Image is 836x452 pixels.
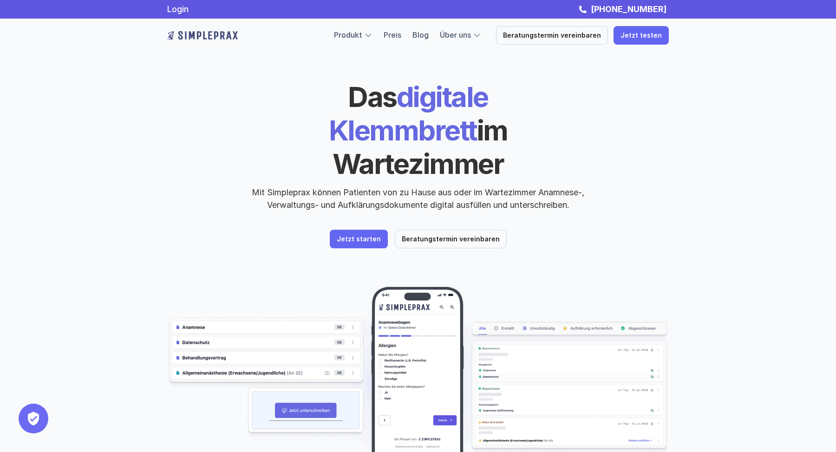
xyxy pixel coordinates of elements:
span: im Wartezimmer [333,113,513,180]
a: Blog [412,30,429,40]
a: Login [167,4,189,14]
p: Jetzt starten [337,235,381,243]
p: Jetzt testen [620,32,662,40]
p: Beratungstermin vereinbaren [402,235,500,243]
a: Beratungstermin vereinbaren [395,230,507,248]
strong: [PHONE_NUMBER] [591,4,666,14]
a: Jetzt starten [330,230,388,248]
a: Über uns [440,30,471,40]
a: Jetzt testen [614,26,669,45]
p: Mit Simpleprax können Patienten von zu Hause aus oder im Wartezimmer Anamnese-, Verwaltungs- und ... [244,186,592,211]
a: [PHONE_NUMBER] [588,4,669,14]
h1: digitale Klemmbrett [258,80,578,180]
a: Beratungstermin vereinbaren [496,26,608,45]
a: Produkt [334,30,362,40]
span: Das [348,80,397,113]
a: Preis [384,30,401,40]
p: Beratungstermin vereinbaren [503,32,601,40]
